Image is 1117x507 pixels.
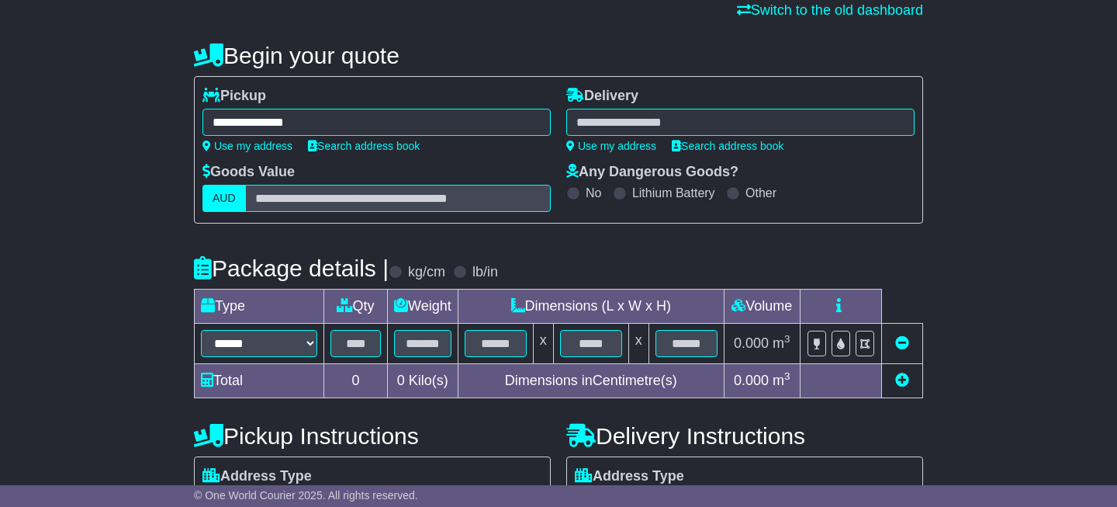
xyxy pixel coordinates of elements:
[195,290,324,324] td: Type
[388,364,458,398] td: Kilo(s)
[628,324,648,364] td: x
[566,164,738,181] label: Any Dangerous Goods?
[784,333,790,345] sup: 3
[202,140,292,152] a: Use my address
[202,185,246,212] label: AUD
[195,364,324,398] td: Total
[324,364,388,398] td: 0
[308,140,420,152] a: Search address book
[324,290,388,324] td: Qty
[737,2,923,18] a: Switch to the old dashboard
[734,373,769,388] span: 0.000
[458,290,724,324] td: Dimensions (L x W x H)
[632,186,715,200] label: Lithium Battery
[388,290,458,324] td: Weight
[566,423,923,449] h4: Delivery Instructions
[194,255,389,281] h4: Package details |
[672,140,783,152] a: Search address book
[533,324,553,364] td: x
[472,264,498,281] label: lb/in
[773,373,790,388] span: m
[458,364,724,398] td: Dimensions in Centimetre(s)
[202,88,266,105] label: Pickup
[734,335,769,351] span: 0.000
[784,370,790,382] sup: 3
[194,43,923,68] h4: Begin your quote
[895,335,909,351] a: Remove this item
[408,264,445,281] label: kg/cm
[202,468,312,485] label: Address Type
[566,88,638,105] label: Delivery
[202,164,295,181] label: Goods Value
[397,373,405,388] span: 0
[724,290,800,324] td: Volume
[194,423,551,449] h4: Pickup Instructions
[895,373,909,388] a: Add new item
[745,186,776,200] label: Other
[575,468,684,485] label: Address Type
[194,489,418,502] span: © One World Courier 2025. All rights reserved.
[586,186,601,200] label: No
[773,335,790,351] span: m
[566,140,656,152] a: Use my address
